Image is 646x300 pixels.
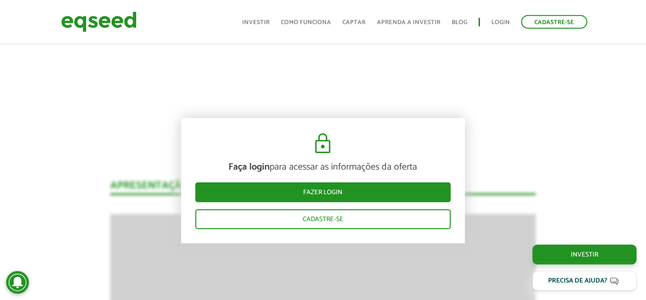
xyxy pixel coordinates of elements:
[491,19,510,26] a: Login
[242,19,270,26] a: Investir
[377,19,440,26] a: Aprenda a investir
[228,159,270,175] strong: Faça login
[195,162,451,173] p: para acessar as informações da oferta
[342,19,366,26] a: Captar
[311,132,334,155] img: cadeado.svg
[195,209,451,229] a: Cadastre-se
[281,19,331,26] a: Como funciona
[61,9,137,34] img: EqSeed
[521,15,587,29] a: Cadastre-se
[195,182,451,202] a: Fazer login
[452,19,467,26] a: Blog
[533,245,637,265] a: Investir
